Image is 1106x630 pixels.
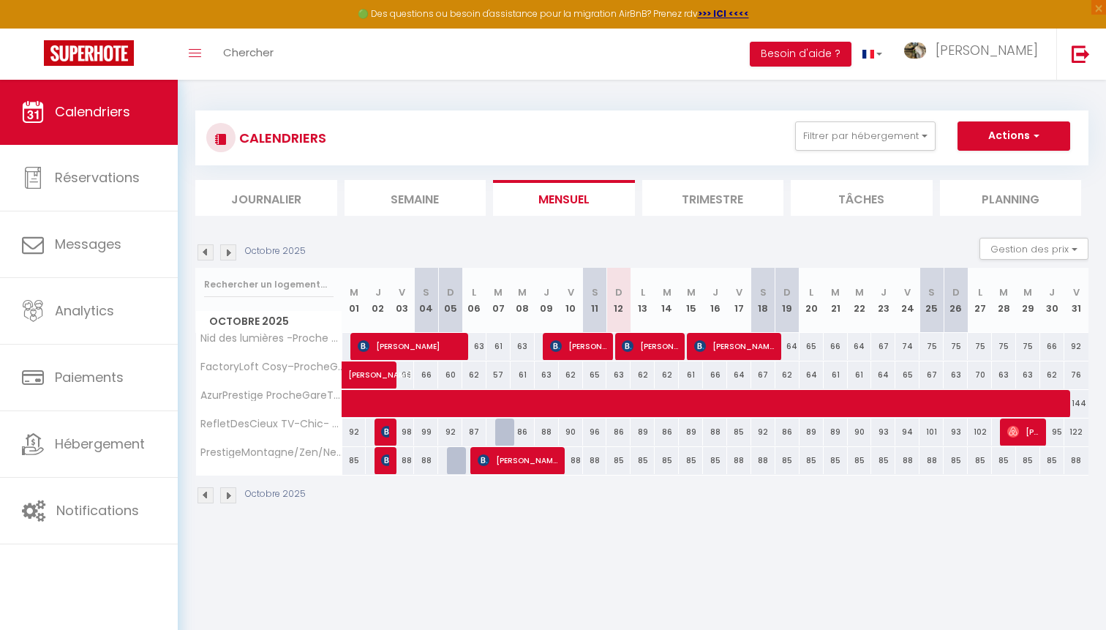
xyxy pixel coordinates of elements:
[462,268,486,333] th: 06
[518,285,527,299] abbr: M
[824,447,848,474] div: 85
[559,447,583,474] div: 88
[390,419,414,446] div: 98
[196,311,342,332] span: Octobre 2025
[944,268,968,333] th: 26
[381,418,389,446] span: [PERSON_NAME] Et [PERSON_NAME]
[399,285,405,299] abbr: V
[775,447,800,474] div: 85
[381,446,389,474] span: [PERSON_NAME]
[447,285,454,299] abbr: D
[198,419,345,430] span: RefletDesCieux TV-Chic- Authentique/Lumineux/Calme
[212,29,285,80] a: Chercher
[750,42,851,67] button: Besoin d'aide ?
[760,285,767,299] abbr: S
[809,285,813,299] abbr: L
[727,419,751,446] div: 85
[472,285,476,299] abbr: L
[940,180,1082,216] li: Planning
[198,361,345,372] span: FactoryLoft Cosy–ProcheGare/Design/Moderne/Élégant
[893,29,1056,80] a: ... [PERSON_NAME]
[848,447,872,474] div: 85
[462,419,486,446] div: 87
[919,333,944,360] div: 75
[631,447,655,474] div: 85
[800,447,824,474] div: 85
[1064,268,1088,333] th: 31
[606,268,631,333] th: 12
[824,268,848,333] th: 21
[703,361,727,389] div: 66
[55,435,145,453] span: Hébergement
[968,268,992,333] th: 27
[55,368,124,386] span: Paiements
[631,361,655,389] div: 62
[679,361,703,389] div: 61
[198,390,345,401] span: AzurPrestige ProcheGareTV Élégant/Raffiné/Apaisant
[236,121,326,154] h3: CALENDRIERS
[1072,45,1090,63] img: logout
[1073,285,1080,299] abbr: V
[871,361,895,389] div: 64
[583,361,607,389] div: 65
[511,268,535,333] th: 08
[414,268,438,333] th: 04
[944,333,968,360] div: 75
[694,332,775,360] span: [PERSON_NAME]
[511,361,535,389] div: 61
[978,285,982,299] abbr: L
[1016,361,1040,389] div: 63
[223,45,274,60] span: Chercher
[414,361,438,389] div: 66
[195,180,337,216] li: Journalier
[438,268,462,333] th: 05
[204,271,334,298] input: Rechercher un logement...
[414,447,438,474] div: 88
[992,333,1016,360] div: 75
[919,419,944,446] div: 101
[535,361,559,389] div: 63
[904,42,926,59] img: ...
[358,332,462,360] span: [PERSON_NAME]
[992,361,1016,389] div: 63
[871,447,895,474] div: 85
[919,361,944,389] div: 67
[622,332,678,360] span: [PERSON_NAME]
[375,285,381,299] abbr: J
[245,244,306,258] p: Octobre 2025
[511,419,535,446] div: 86
[800,419,824,446] div: 89
[727,361,751,389] div: 64
[414,419,438,446] div: 99
[198,447,345,458] span: PrestigeMontagne/Zen/NearStation/Calm/Elegant/Chic
[775,268,800,333] th: 19
[462,361,486,389] div: 62
[583,268,607,333] th: 11
[390,447,414,474] div: 88
[606,419,631,446] div: 86
[1064,447,1088,474] div: 88
[1016,268,1040,333] th: 29
[1040,419,1064,446] div: 95
[1040,361,1064,389] div: 62
[992,268,1016,333] th: 28
[494,285,503,299] abbr: M
[1064,361,1088,389] div: 76
[904,285,911,299] abbr: V
[486,268,511,333] th: 07
[871,333,895,360] div: 67
[824,333,848,360] div: 66
[55,168,140,187] span: Réservations
[1040,333,1064,360] div: 66
[919,268,944,333] th: 25
[559,419,583,446] div: 90
[535,419,559,446] div: 88
[698,7,749,20] a: >>> ICI <<<<
[655,361,679,389] div: 62
[775,361,800,389] div: 62
[663,285,671,299] abbr: M
[727,447,751,474] div: 88
[592,285,598,299] abbr: S
[679,268,703,333] th: 15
